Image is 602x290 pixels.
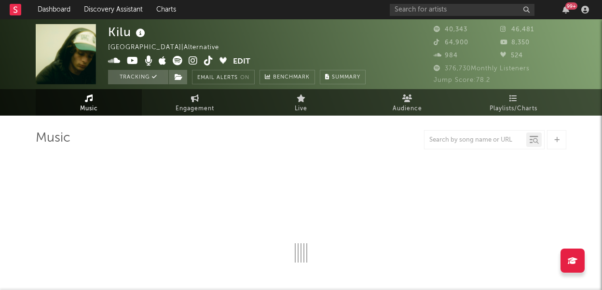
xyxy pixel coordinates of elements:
[108,42,230,53] div: [GEOGRAPHIC_DATA] | Alternative
[565,2,577,10] div: 99 +
[176,103,214,115] span: Engagement
[390,4,534,16] input: Search for artists
[142,89,248,116] a: Engagement
[434,66,530,72] span: 376,730 Monthly Listeners
[434,40,468,46] span: 64,900
[354,89,460,116] a: Audience
[192,70,255,84] button: Email AlertsOn
[562,6,569,13] button: 99+
[320,70,366,84] button: Summary
[273,72,310,83] span: Benchmark
[434,26,467,33] span: 40,343
[233,56,250,68] button: Edit
[240,75,249,80] em: On
[434,53,458,59] span: 984
[332,75,360,80] span: Summary
[108,70,168,84] button: Tracking
[248,89,354,116] a: Live
[108,24,148,40] div: Kilu
[500,26,534,33] span: 46,481
[434,77,490,83] span: Jump Score: 78.2
[393,103,422,115] span: Audience
[500,40,530,46] span: 8,350
[500,53,523,59] span: 524
[260,70,315,84] a: Benchmark
[36,89,142,116] a: Music
[424,136,526,144] input: Search by song name or URL
[460,89,566,116] a: Playlists/Charts
[295,103,307,115] span: Live
[490,103,537,115] span: Playlists/Charts
[80,103,98,115] span: Music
